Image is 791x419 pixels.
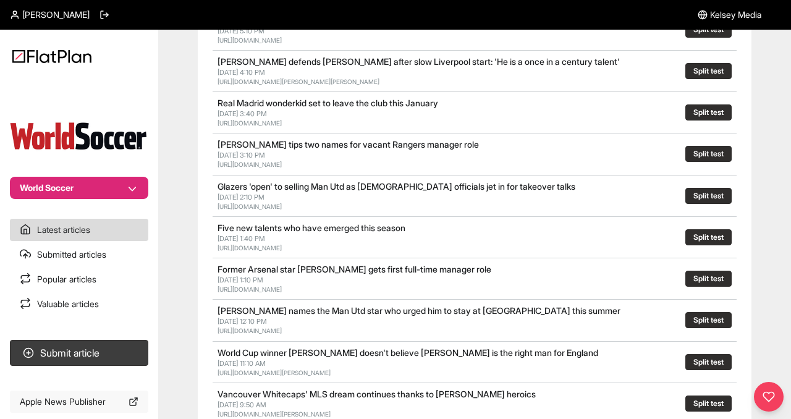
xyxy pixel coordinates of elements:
a: [URL][DOMAIN_NAME][PERSON_NAME] [218,369,331,376]
button: Split test [685,271,732,287]
span: [DATE] 4:10 PM [218,68,265,77]
a: [PERSON_NAME] [10,9,90,21]
button: Split test [685,354,732,370]
a: World Cup winner [PERSON_NAME] doesn't believe [PERSON_NAME] is the right man for England [218,347,598,358]
a: Popular articles [10,268,148,290]
span: Kelsey Media [710,9,761,21]
button: World Soccer [10,177,148,199]
a: Real Madrid wonderkid set to leave the club this January [218,98,438,108]
a: [URL][DOMAIN_NAME] [218,327,282,334]
span: [DATE] 3:10 PM [218,151,265,159]
span: [DATE] 5:10 PM [218,27,264,35]
button: Submit article [10,340,148,366]
button: Split test [685,104,732,121]
button: Split test [685,396,732,412]
span: [DATE] 11:10 AM [218,359,266,368]
a: [URL][DOMAIN_NAME] [218,161,282,168]
span: [DATE] 12:10 PM [218,317,267,326]
a: Glazers 'open' to selling Man Utd as [DEMOGRAPHIC_DATA] officials jet in for takeover talks [218,181,575,192]
a: [PERSON_NAME] tips two names for vacant Rangers manager role [218,139,479,150]
a: [URL][DOMAIN_NAME] [218,203,282,210]
button: Split test [685,63,732,79]
a: Submitted articles [10,243,148,266]
a: [URL][DOMAIN_NAME] [218,119,282,127]
a: [URL][DOMAIN_NAME] [218,36,282,44]
button: Split test [685,312,732,328]
img: Logo [12,49,91,63]
button: Split test [685,146,732,162]
a: Five new talents who have emerged this season [218,222,405,233]
a: [URL][DOMAIN_NAME] [218,244,282,252]
span: [DATE] 1:40 PM [218,234,265,243]
a: [PERSON_NAME] names the Man Utd star who urged him to stay at [GEOGRAPHIC_DATA] this summer [218,305,620,316]
a: [URL][DOMAIN_NAME] [218,286,282,293]
span: [PERSON_NAME] [22,9,90,21]
span: [DATE] 2:10 PM [218,193,264,201]
a: Vancouver Whitecaps' MLS dream continues thanks to [PERSON_NAME] heroics [218,389,536,399]
a: Latest articles [10,219,148,241]
a: Former Arsenal star [PERSON_NAME] gets first full-time manager role [218,264,491,274]
img: Publication Logo [10,121,148,152]
button: Split test [685,188,732,204]
a: Apple News Publisher [10,391,148,413]
a: [URL][DOMAIN_NAME][PERSON_NAME][PERSON_NAME] [218,78,379,85]
button: Split test [685,229,732,245]
span: [DATE] 1:10 PM [218,276,263,284]
a: Valuable articles [10,293,148,315]
a: [PERSON_NAME] defends [PERSON_NAME] after slow Liverpool start: 'He is a once in a century talent' [218,56,620,67]
span: [DATE] 3:40 PM [218,109,267,118]
a: [URL][DOMAIN_NAME][PERSON_NAME] [218,410,331,418]
span: [DATE] 9:50 AM [218,400,266,409]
